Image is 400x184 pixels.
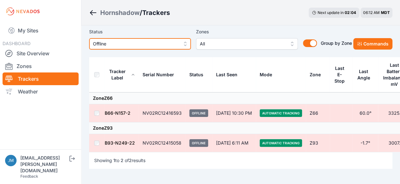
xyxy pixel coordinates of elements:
[353,104,378,122] td: 60.0°
[121,158,123,163] span: 2
[3,72,79,85] a: Trackers
[260,67,277,82] button: Mode
[105,64,135,85] button: Tracker Label
[189,109,208,117] span: Offline
[143,67,179,82] button: Serial Number
[318,10,344,15] span: Next update in
[356,64,374,85] button: Last Angle
[306,104,330,122] td: Z66
[100,8,140,17] a: Hornshadow
[310,72,321,78] div: Zone
[381,10,390,15] span: MDT
[139,104,186,122] td: NV02RC12416593
[105,68,130,81] div: Tracker Label
[260,109,302,117] span: Automatic Tracking
[105,140,135,146] a: B93-N249-22
[306,134,330,152] td: Z93
[94,157,145,164] p: Showing to of results
[89,4,170,21] nav: Breadcrumb
[363,10,380,15] span: 06:12 AM
[260,139,302,147] span: Automatic Tracking
[200,40,285,48] span: All
[189,72,203,78] div: Status
[212,134,256,152] td: [DATE] 6:11 AM
[139,134,186,152] td: NV02RC12415058
[142,8,170,17] h3: Trackers
[3,60,79,72] a: Zones
[143,72,174,78] div: Serial Number
[3,23,79,38] a: My Sites
[3,85,79,98] a: Weather
[3,47,79,60] a: Site Overview
[89,38,191,50] button: Offline
[3,41,31,46] span: DASHBOARD
[20,174,38,179] a: Feedback
[5,155,17,166] img: jmjones@sundt.com
[260,72,272,78] div: Mode
[333,65,346,84] div: Last E-Stop
[353,134,378,152] td: -1.7°
[93,40,178,48] span: Offline
[356,68,371,81] div: Last Angle
[196,28,298,36] label: Zones
[105,110,130,116] a: B66-N157-2
[5,6,41,17] img: Nevados
[140,8,142,17] span: /
[196,38,298,50] button: All
[113,158,115,163] span: 1
[345,10,356,15] div: 02 : 04
[353,38,392,50] button: Commands
[129,158,132,163] span: 2
[216,67,252,82] div: Last Seen
[333,61,349,89] button: Last E-Stop
[89,28,191,36] label: Status
[189,67,208,82] button: Status
[212,104,256,122] td: [DATE] 10:30 PM
[189,139,208,147] span: Offline
[321,40,352,46] span: Group by Zone
[20,155,68,174] div: [EMAIL_ADDRESS][PERSON_NAME][DOMAIN_NAME]
[310,67,326,82] button: Zone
